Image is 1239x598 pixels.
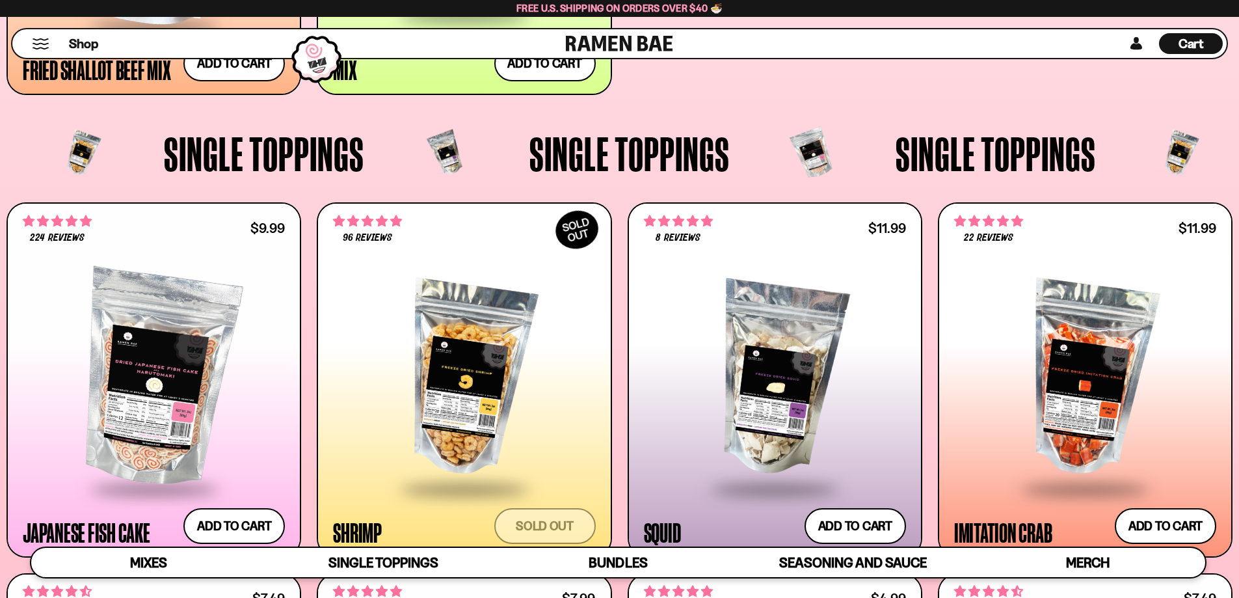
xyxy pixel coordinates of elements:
[183,508,285,544] button: Add to cart
[1159,29,1223,58] a: Cart
[343,233,392,243] span: 96 reviews
[589,554,647,571] span: Bundles
[964,233,1013,243] span: 22 reviews
[317,202,611,558] a: SOLDOUT 4.90 stars 96 reviews Shrimp Sold out
[328,554,438,571] span: Single Toppings
[896,129,1096,178] span: Single Toppings
[970,548,1205,577] a: Merch
[938,202,1232,558] a: 4.86 stars 22 reviews $11.99 Imitation Crab Add to cart
[7,202,301,558] a: 4.76 stars 224 reviews $9.99 Japanese Fish Cake Add to cart
[250,222,285,234] div: $9.99
[23,58,171,81] div: Fried Shallot Beef Mix
[644,521,681,544] div: Squid
[516,2,723,14] span: Free U.S. Shipping on Orders over $40 🍜
[779,554,927,571] span: Seasoning and Sauce
[805,508,906,544] button: Add to cart
[1179,222,1216,234] div: $11.99
[1066,554,1110,571] span: Merch
[164,129,364,178] span: Single Toppings
[1179,36,1204,51] span: Cart
[333,34,487,81] div: No Fungus Among Us Mix
[31,548,266,577] a: Mixes
[549,204,605,256] div: SOLD OUT
[1115,508,1216,544] button: Add to cart
[644,213,713,230] span: 4.75 stars
[656,233,700,243] span: 8 reviews
[130,554,167,571] span: Mixes
[954,213,1023,230] span: 4.86 stars
[501,548,736,577] a: Bundles
[628,202,922,558] a: 4.75 stars 8 reviews $11.99 Squid Add to cart
[30,233,84,243] span: 224 reviews
[69,35,98,53] span: Shop
[868,222,906,234] div: $11.99
[333,213,402,230] span: 4.90 stars
[736,548,970,577] a: Seasoning and Sauce
[266,548,501,577] a: Single Toppings
[69,33,98,54] a: Shop
[333,521,382,544] div: Shrimp
[23,213,92,230] span: 4.76 stars
[954,521,1052,544] div: Imitation Crab
[529,129,730,178] span: Single Toppings
[32,38,49,49] button: Mobile Menu Trigger
[23,521,150,544] div: Japanese Fish Cake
